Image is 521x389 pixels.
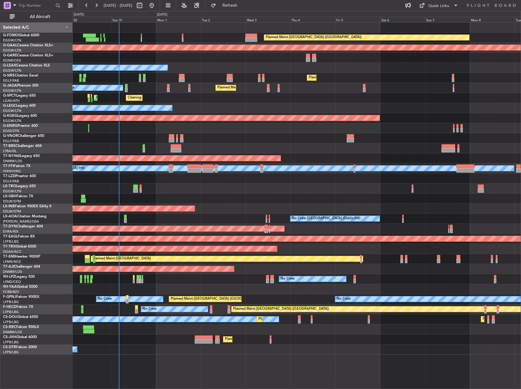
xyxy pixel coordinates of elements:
a: 9H-YAAGlobal 5000 [3,285,37,289]
a: FCBB/BZV [3,290,19,294]
div: Planned Maint [GEOGRAPHIC_DATA] ([GEOGRAPHIC_DATA]) [309,73,405,82]
span: T7-DYN [3,225,17,228]
a: CS-RRCFalcon 900LX [3,325,39,329]
div: Planned Maint [GEOGRAPHIC_DATA] [93,254,151,263]
a: EGGW/LTN [3,189,21,194]
button: All Aircraft [7,12,66,22]
span: G-FOMO [3,34,19,37]
a: EGNR/CEG [3,58,21,63]
span: T7-TRX [3,245,16,248]
div: Mon 1 [156,17,201,22]
span: G-LEGC [3,104,16,108]
span: [DATE] - [DATE] [104,3,132,8]
span: T7-BRE [3,144,16,148]
span: G-SIRS [3,74,15,77]
a: LFPB/LBG [3,239,19,244]
a: T7-EAGLFalcon 8X [3,235,35,238]
span: G-ENRG [3,124,17,128]
a: DNMM/LOS [3,159,22,163]
a: G-JAGAPhenom 300 [3,84,38,87]
a: LX-AOACitation Mustang [3,215,47,218]
a: T7-LZZIPraetor 600 [3,174,36,178]
div: Sat 30 [66,17,111,22]
a: EGGW/LTN [3,109,21,113]
span: T7-EAGL [3,235,18,238]
a: G-GAALCessna Citation XLS+ [3,44,53,47]
a: LX-GBHFalcon 7X [3,194,33,198]
span: T7-N1960 [3,154,20,158]
a: T7-N1960Legacy 650 [3,154,40,158]
span: CS-RRC [3,325,16,329]
a: EGGW/LTN [3,119,21,123]
span: CS-DTR [3,345,16,349]
a: G-SIRSCitation Excel [3,74,38,77]
a: G-GARECessna Citation XLS+ [3,54,53,57]
a: G-LEAXCessna Citation XLS [3,64,50,67]
a: T7-AJIChallenger 604 [3,265,40,269]
a: LX-TROLegacy 650 [3,184,36,188]
div: No Crew [GEOGRAPHIC_DATA] (Dublin Intl) [292,214,360,223]
a: EGGW/LTN [3,88,21,93]
a: DNMM/LOS [3,269,22,274]
a: LFMD/CEQ [3,280,21,284]
div: Cleaning [GEOGRAPHIC_DATA] ([PERSON_NAME] Intl) [128,93,214,102]
a: CS-DTRFalcon 2000 [3,345,37,349]
div: Mon 8 [470,17,515,22]
div: Sun 7 [425,17,470,22]
div: Planned Maint [GEOGRAPHIC_DATA] ([GEOGRAPHIC_DATA]) [217,83,313,92]
a: EGLF/FAB [3,179,19,184]
div: No Crew [98,294,112,304]
a: F-GPNJFalcon 900EX [3,295,39,299]
span: LX-AOA [3,215,17,218]
a: LFPB/LBG [3,300,19,304]
div: Sun 31 [111,17,156,22]
a: G-LEGCLegacy 600 [3,104,36,108]
a: LFPB/LBG [3,340,19,344]
span: LX-GBH [3,194,16,198]
span: 9H-YAA [3,285,17,289]
div: Planned Maint [GEOGRAPHIC_DATA] ([GEOGRAPHIC_DATA]) [258,315,354,324]
span: G-JAGA [3,84,17,87]
span: T7-LZZI [3,174,16,178]
a: T7-BREChallenger 604 [3,144,42,148]
a: LFPB/LBG [3,350,19,355]
div: Fri 5 [335,17,380,22]
div: Wed 3 [246,17,290,22]
a: LX-INBFalcon 900EX EASy II [3,205,51,208]
a: G-KGKGLegacy 600 [3,114,37,118]
div: Sat 6 [380,17,425,22]
a: LFMN/NCE [3,259,21,264]
div: No Crew [281,274,295,284]
a: G-VNORChallenger 650 [3,134,44,138]
span: 9H-LPZ [3,275,15,279]
span: Refresh [217,3,243,8]
a: LFPB/LBG [3,320,19,324]
a: EVRA/RIX [3,229,18,234]
span: T7-EMI [3,255,15,259]
a: LFPB/LBG [3,310,19,314]
span: T7-FFI [3,164,14,168]
a: CS-JHHGlobal 6000 [3,335,37,339]
span: G-VNOR [3,134,18,138]
a: [PERSON_NAME]/QSA [3,219,39,224]
a: T7-TRXGlobal 6500 [3,245,36,248]
a: EGGW/LTN [3,48,21,53]
a: LTBA/ISL [3,149,17,153]
a: T7-EMIHawker 900XP [3,255,40,259]
span: G-SPCY [3,94,16,98]
a: 9H-LPZLegacy 500 [3,275,35,279]
span: All Aircraft [16,15,64,19]
a: LGAV/ATH [3,98,19,103]
a: T7-FFIFalcon 7X [3,164,30,168]
span: CS-DOU [3,315,17,319]
a: DGAA/ACC [3,249,22,254]
a: VHHH/HKG [3,169,21,173]
span: T7-AJI [3,265,14,269]
a: EGSS/STN [3,129,19,133]
span: G-KGKG [3,114,17,118]
span: CS-JHH [3,335,16,339]
div: Planned Maint Athens ([PERSON_NAME] Intl) [96,93,166,102]
input: Trip Number [19,1,54,10]
a: EDLW/DTM [3,199,21,204]
div: Planned Maint [GEOGRAPHIC_DATA] ([GEOGRAPHIC_DATA]) [225,335,321,344]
